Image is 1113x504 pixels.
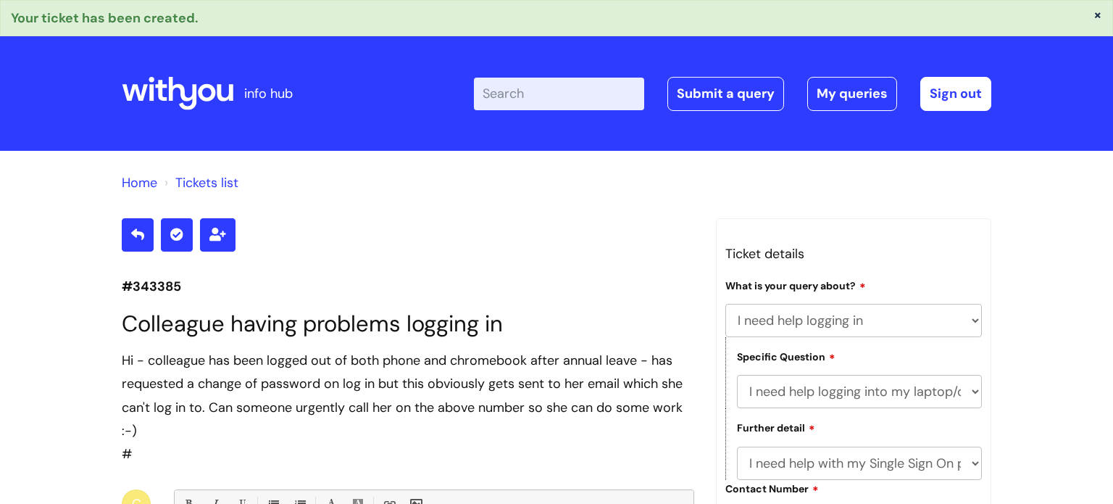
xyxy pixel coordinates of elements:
[725,481,819,495] label: Contact Number
[122,349,694,466] div: #
[122,310,694,337] h1: Colleague having problems logging in
[474,77,991,110] div: | -
[737,420,815,434] label: Further detail
[920,77,991,110] a: Sign out
[175,174,238,191] a: Tickets list
[474,78,644,110] input: Search
[807,77,897,110] a: My queries
[725,278,866,292] label: What is your query about?
[737,349,835,363] label: Specific Question
[161,171,238,194] li: Tickets list
[122,174,157,191] a: Home
[725,242,982,265] h3: Ticket details
[122,171,157,194] li: Solution home
[244,82,293,105] p: info hub
[122,349,694,443] div: Hi - colleague has been logged out of both phone and chromebook after annual leave - has requeste...
[667,77,784,110] a: Submit a query
[122,275,694,298] p: #343385
[1093,8,1102,21] button: ×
